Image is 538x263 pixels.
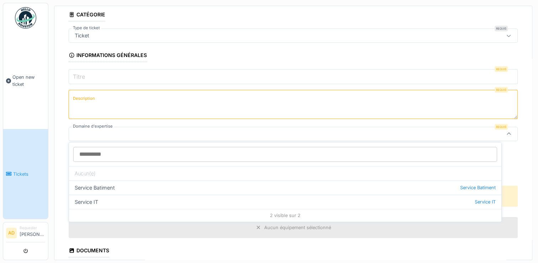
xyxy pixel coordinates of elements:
li: AD [6,228,17,238]
label: Type de ticket [71,25,101,31]
label: Domaine d'expertise [71,123,114,129]
div: Requis [495,124,508,130]
a: Tickets [3,129,48,219]
div: Aucun(e) [69,166,501,180]
div: Catégorie [69,9,105,21]
div: Ticket [72,32,92,40]
div: Service IT [69,195,501,209]
div: Service Batiment [69,180,501,195]
div: Aucun équipement sélectionné [264,224,331,231]
label: Titre [71,72,86,81]
span: Service Batiment [460,184,495,191]
a: Open new ticket [3,32,48,129]
div: Requester [20,225,45,231]
div: Requis [495,66,508,72]
li: [PERSON_NAME] [20,225,45,241]
div: Requis [495,26,508,31]
div: Documents [69,245,109,257]
img: Badge_color-CXgf-gQk.svg [15,7,36,29]
div: 2 visible sur 2 [69,209,501,222]
div: Informations générales [69,50,147,62]
span: Tickets [13,171,45,177]
a: AD Requester[PERSON_NAME] [6,225,45,242]
div: Requis [495,87,508,93]
span: Service IT [474,198,495,205]
span: Open new ticket [12,74,45,87]
label: Description [71,94,96,103]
